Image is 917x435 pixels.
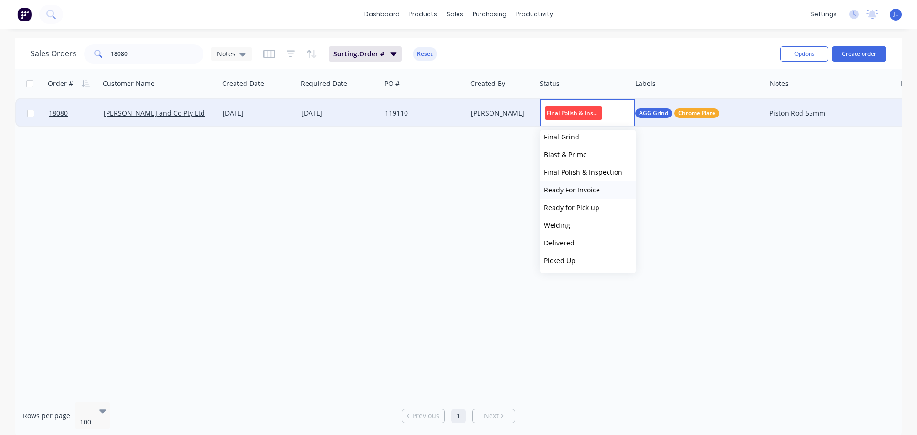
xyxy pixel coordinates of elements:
button: Options [780,46,828,62]
span: Rows per page [23,411,70,421]
span: Picked Up [544,256,576,265]
div: Notes [770,79,789,88]
span: Welding [544,221,570,230]
span: Sorting: Order # [333,49,384,59]
button: Ready for Pick up [540,199,636,216]
button: Reset [413,47,437,61]
button: Create order [832,46,886,62]
button: Delivered [540,234,636,252]
span: Final Polish & Inspection [544,168,622,177]
span: Ready For Invoice [544,185,600,194]
span: Previous [412,411,439,421]
span: Final Polish & Inspection [545,106,602,119]
div: products [405,7,442,21]
div: 100 [80,417,93,427]
div: [DATE] [301,108,377,118]
div: Order # [48,79,73,88]
div: sales [442,7,468,21]
div: Created By [470,79,505,88]
span: 18080 [49,108,68,118]
div: productivity [512,7,558,21]
div: purchasing [468,7,512,21]
div: 119110 [385,108,459,118]
ul: Pagination [398,409,519,423]
a: Page 1 is your current page [451,409,466,423]
input: Search... [111,44,204,64]
div: Required Date [301,79,347,88]
span: Chrome Plate [678,108,715,118]
span: Next [484,411,499,421]
button: AGG GrindChrome Plate [635,108,719,118]
button: Final Grind [540,128,636,146]
a: Next page [473,411,515,421]
span: Delivered [544,238,575,247]
div: Status [540,79,560,88]
button: Blast & Prime [540,146,636,163]
button: Sorting:Order # [329,46,402,62]
div: Labels [635,79,656,88]
div: Piston Rod 55mm [769,108,885,118]
div: Created Date [222,79,264,88]
a: [PERSON_NAME] and Co Pty Ltd [104,108,205,117]
div: [PERSON_NAME] [471,108,530,118]
div: Customer Name [103,79,155,88]
span: JL [893,10,898,19]
button: Ready For Invoice [540,181,636,199]
div: settings [806,7,842,21]
img: Factory [17,7,32,21]
button: Picked Up [540,252,636,269]
h1: Sales Orders [31,49,76,58]
button: Final Polish & Inspection [540,163,636,181]
span: AGG Grind [639,108,668,118]
div: [DATE] [223,108,294,118]
a: dashboard [360,7,405,21]
span: Blast & Prime [544,150,587,159]
span: Ready for Pick up [544,203,599,212]
a: 18080 [49,99,104,127]
div: PO # [384,79,400,88]
button: Welding [540,216,636,234]
span: Final Grind [544,132,579,141]
a: Previous page [402,411,444,421]
span: Notes [217,49,235,59]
